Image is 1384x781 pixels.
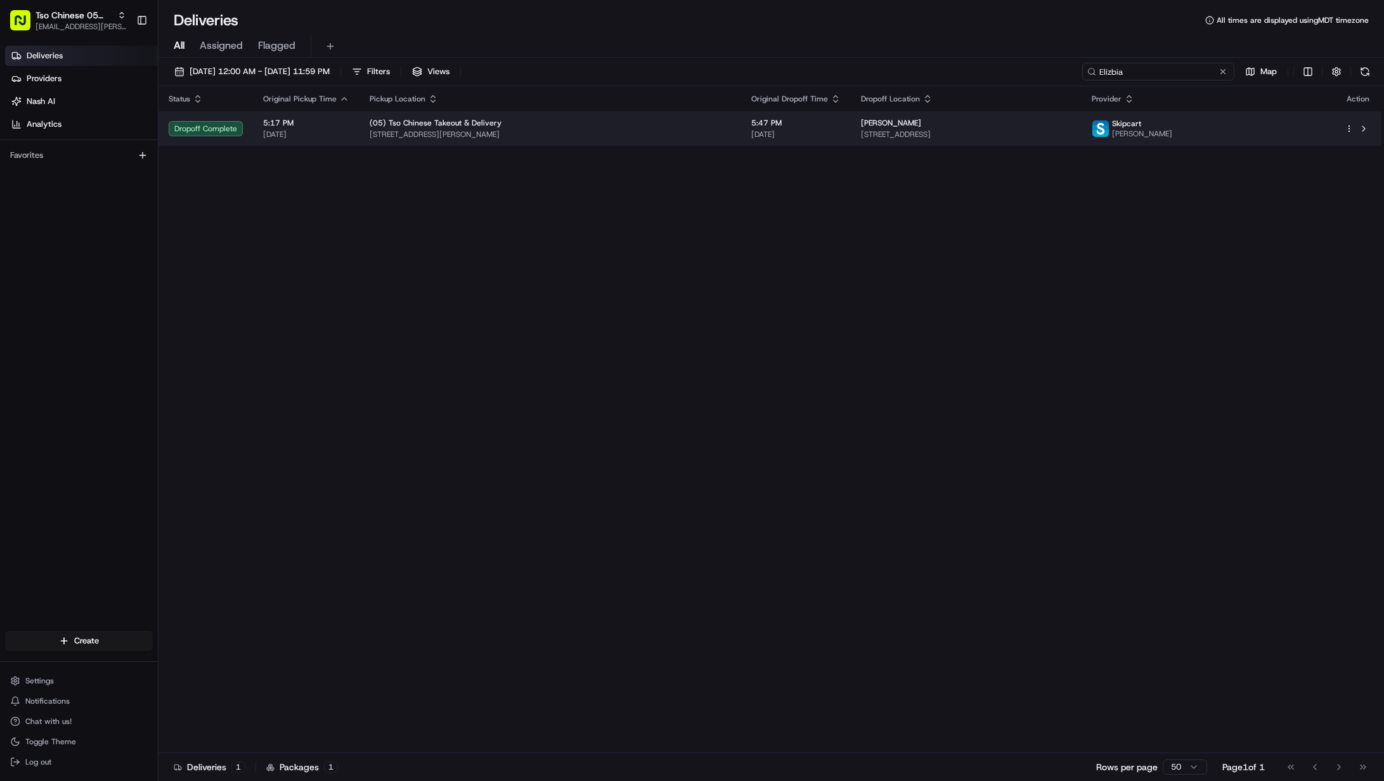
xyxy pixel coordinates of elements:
[102,179,209,202] a: 💻API Documentation
[5,91,158,112] a: Nash AI
[190,66,330,77] span: [DATE] 12:00 AM - [DATE] 11:59 PM
[5,46,158,66] a: Deliveries
[174,10,238,30] h1: Deliveries
[346,63,396,81] button: Filters
[1112,129,1172,139] span: [PERSON_NAME]
[5,692,153,710] button: Notifications
[1092,120,1109,137] img: profile_skipcart_partner.png
[1112,119,1141,129] span: Skipcart
[751,94,828,104] span: Original Dropoff Time
[5,672,153,690] button: Settings
[861,118,921,128] span: [PERSON_NAME]
[5,114,158,134] a: Analytics
[751,118,841,128] span: 5:47 PM
[231,761,245,773] div: 1
[370,129,731,139] span: [STREET_ADDRESS][PERSON_NAME]
[1260,66,1277,77] span: Map
[1217,15,1369,25] span: All times are displayed using MDT timezone
[367,66,390,77] span: Filters
[27,50,63,61] span: Deliveries
[13,121,36,144] img: 1736555255976-a54dd68f-1ca7-489b-9aae-adbdc363a1c4
[120,184,204,197] span: API Documentation
[1082,63,1234,81] input: Type to search
[27,119,61,130] span: Analytics
[13,13,38,38] img: Nash
[8,179,102,202] a: 📗Knowledge Base
[5,145,153,165] div: Favorites
[1239,63,1283,81] button: Map
[5,631,153,651] button: Create
[370,118,501,128] span: (05) Tso Chinese Takeout & Delivery
[43,134,160,144] div: We're available if you need us!
[751,129,841,139] span: [DATE]
[74,635,99,647] span: Create
[1092,94,1122,104] span: Provider
[25,716,72,726] span: Chat with us!
[169,94,190,104] span: Status
[5,733,153,751] button: Toggle Theme
[370,94,425,104] span: Pickup Location
[324,761,338,773] div: 1
[25,676,54,686] span: Settings
[263,94,337,104] span: Original Pickup Time
[174,761,245,773] div: Deliveries
[25,184,97,197] span: Knowledge Base
[1356,63,1374,81] button: Refresh
[216,125,231,140] button: Start new chat
[36,22,126,32] button: [EMAIL_ADDRESS][PERSON_NAME][DOMAIN_NAME]
[13,185,23,195] div: 📗
[258,38,295,53] span: Flagged
[861,129,1071,139] span: [STREET_ADDRESS]
[200,38,243,53] span: Assigned
[27,73,61,84] span: Providers
[33,82,209,95] input: Clear
[427,66,449,77] span: Views
[36,9,112,22] button: Tso Chinese 05 [PERSON_NAME]
[406,63,455,81] button: Views
[25,757,51,767] span: Log out
[43,121,208,134] div: Start new chat
[27,96,55,107] span: Nash AI
[126,215,153,224] span: Pylon
[263,129,349,139] span: [DATE]
[5,68,158,89] a: Providers
[1096,761,1158,773] p: Rows per page
[174,38,184,53] span: All
[861,94,920,104] span: Dropoff Location
[1222,761,1265,773] div: Page 1 of 1
[5,753,153,771] button: Log out
[89,214,153,224] a: Powered byPylon
[169,63,335,81] button: [DATE] 12:00 AM - [DATE] 11:59 PM
[266,761,338,773] div: Packages
[263,118,349,128] span: 5:17 PM
[107,185,117,195] div: 💻
[1345,94,1371,104] div: Action
[5,713,153,730] button: Chat with us!
[5,5,131,35] button: Tso Chinese 05 [PERSON_NAME][EMAIL_ADDRESS][PERSON_NAME][DOMAIN_NAME]
[25,696,70,706] span: Notifications
[25,737,76,747] span: Toggle Theme
[13,51,231,71] p: Welcome 👋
